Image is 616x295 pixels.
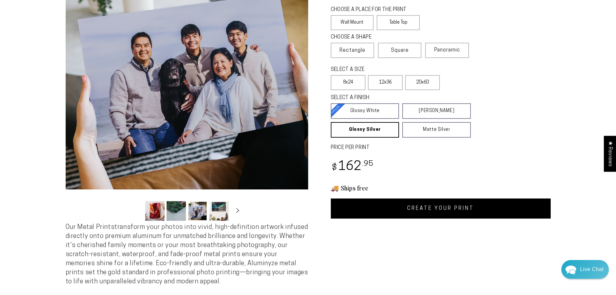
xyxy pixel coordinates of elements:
a: [PERSON_NAME] [402,103,471,119]
label: Wall Mount [331,15,374,30]
label: Table Top [377,15,420,30]
button: Slide left [129,204,143,218]
label: 8x24 [331,75,365,90]
span: $ [332,164,337,172]
button: Load image 1 in gallery view [145,201,165,221]
span: Rectangle [340,47,365,54]
button: Load image 2 in gallery view [167,201,186,221]
sup: .95 [362,160,374,168]
span: Our Metal Prints transform your photos into vivid, high-definition artwork infused directly onto ... [66,224,308,285]
label: PRICE PER PRINT [331,144,551,152]
h3: 🚚 Ships free [331,184,551,192]
div: Click to open Judge.me floating reviews tab [604,136,616,172]
legend: SELECT A SIZE [331,66,418,74]
a: Matte Silver [402,122,471,138]
a: CREATE YOUR PRINT [331,199,551,219]
span: Panoramic [434,48,460,53]
label: 12x36 [368,75,403,90]
div: Contact Us Directly [580,260,604,279]
span: Square [391,47,409,54]
legend: SELECT A FINISH [331,94,455,102]
label: 20x60 [405,75,440,90]
legend: CHOOSE A PLACE FOR THE PRINT [331,6,414,14]
button: Load image 3 in gallery view [188,201,207,221]
a: Glossy Silver [331,122,399,138]
button: Slide right [231,204,245,218]
legend: CHOOSE A SHAPE [331,34,415,41]
button: Load image 4 in gallery view [209,201,229,221]
div: Chat widget toggle [561,260,609,279]
a: Glossy White [331,103,399,119]
bdi: 162 [331,161,374,173]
